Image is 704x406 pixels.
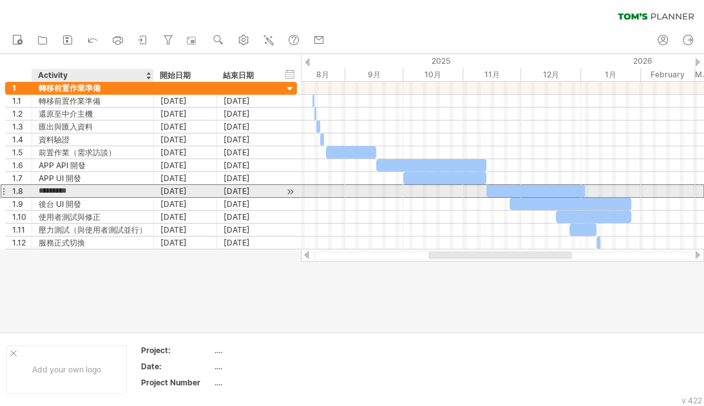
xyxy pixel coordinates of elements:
[160,172,210,184] div: [DATE]
[160,185,210,197] div: [DATE]
[12,82,32,94] div: 1
[581,68,641,81] div: January 2026
[224,133,270,146] div: [DATE]
[12,198,32,210] div: 1.9
[39,121,147,133] div: 匯出與匯入資料
[39,211,147,223] div: 使用者測試與修正
[12,159,32,171] div: 1.6
[160,159,210,171] div: [DATE]
[6,345,127,394] div: Add your own logo
[224,95,270,107] div: [DATE]
[403,68,463,81] div: October 2025
[224,224,270,236] div: [DATE]
[160,95,210,107] div: [DATE]
[463,68,521,81] div: November 2025
[12,172,32,184] div: 1.7
[39,82,147,94] div: 轉移前置作業準備
[223,69,269,82] div: 結束日期
[224,198,270,210] div: [DATE]
[38,69,146,82] div: Activity
[12,146,32,159] div: 1.5
[224,108,270,120] div: [DATE]
[224,121,270,133] div: [DATE]
[12,211,32,223] div: 1.10
[39,159,147,171] div: APP API 開發
[214,345,323,356] div: ....
[12,237,32,249] div: 1.12
[160,211,210,223] div: [DATE]
[160,146,210,159] div: [DATE]
[12,224,32,236] div: 1.11
[39,108,147,120] div: 還原至中介主機
[345,68,403,81] div: September 2025
[160,133,210,146] div: [DATE]
[160,224,210,236] div: [DATE]
[521,68,581,81] div: December 2025
[224,185,270,197] div: [DATE]
[12,121,32,133] div: 1.3
[39,146,147,159] div: 前置作業（需求訪談）
[284,185,296,198] div: scroll to activity
[160,237,210,249] div: [DATE]
[39,224,147,236] div: 壓力測試（與使用者測試並行）
[12,108,32,120] div: 1.2
[12,185,32,197] div: 1.8
[39,198,147,210] div: 後台 UI 開發
[141,377,212,388] div: Project Number
[12,95,32,107] div: 1.1
[141,361,212,372] div: Date:
[224,159,270,171] div: [DATE]
[160,108,210,120] div: [DATE]
[160,121,210,133] div: [DATE]
[214,377,323,388] div: ....
[141,345,212,356] div: Project:
[641,68,695,81] div: February 2026
[160,198,210,210] div: [DATE]
[39,133,147,146] div: 資料驗證
[285,68,345,81] div: August 2025
[224,146,270,159] div: [DATE]
[12,133,32,146] div: 1.4
[39,172,147,184] div: APP UI 開發
[224,237,270,249] div: [DATE]
[224,172,270,184] div: [DATE]
[160,69,209,82] div: 開始日期
[214,361,323,372] div: ....
[681,396,702,405] div: v 422
[39,95,147,107] div: 轉移前置作業準備
[39,237,147,249] div: 服務正式切換
[224,211,270,223] div: [DATE]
